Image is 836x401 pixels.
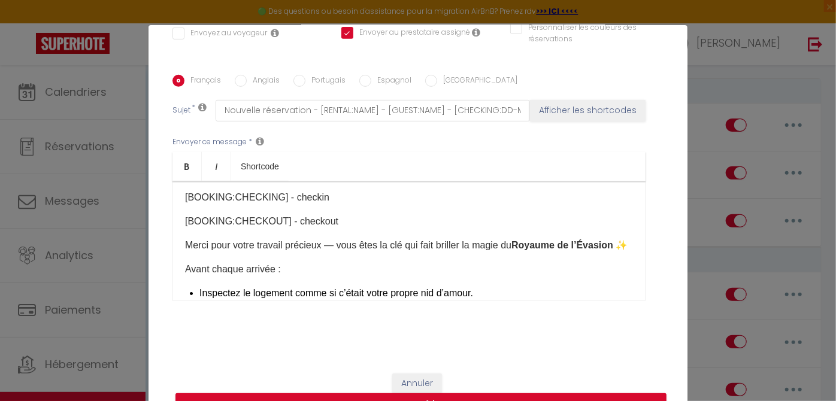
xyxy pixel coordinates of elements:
[185,262,633,277] p: Avant chaque arrivée :
[371,75,411,88] label: Espagnol
[247,75,280,88] label: Anglais
[172,152,202,181] a: Bold
[392,373,442,394] button: Annuler
[511,240,628,250] strong: Royaume de l’Évasion ✨
[305,75,346,88] label: Portugais
[172,136,247,148] label: Envoyer ce message
[198,102,207,112] i: Subject
[184,75,221,88] label: Français
[231,152,289,181] a: Shortcode
[437,75,517,88] label: [GEOGRAPHIC_DATA]
[472,28,480,37] i: Envoyer au prestataire si il est assigné
[256,136,264,146] i: Message
[185,214,633,229] p: [BOOKING:CHECKOUT] - checkout
[530,100,646,121] button: Afficher les shortcodes
[199,286,633,300] p: Inspectez le logement comme si c’était votre propre nid d’amour.
[271,28,279,38] i: Envoyer au voyageur
[185,190,633,205] p: [BOOKING:CHECKING] - checkin
[202,152,231,181] a: Italic
[172,105,190,117] label: Sujet
[185,238,633,253] p: Merci pour votre travail précieux — vous êtes la clé qui fait briller la magie du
